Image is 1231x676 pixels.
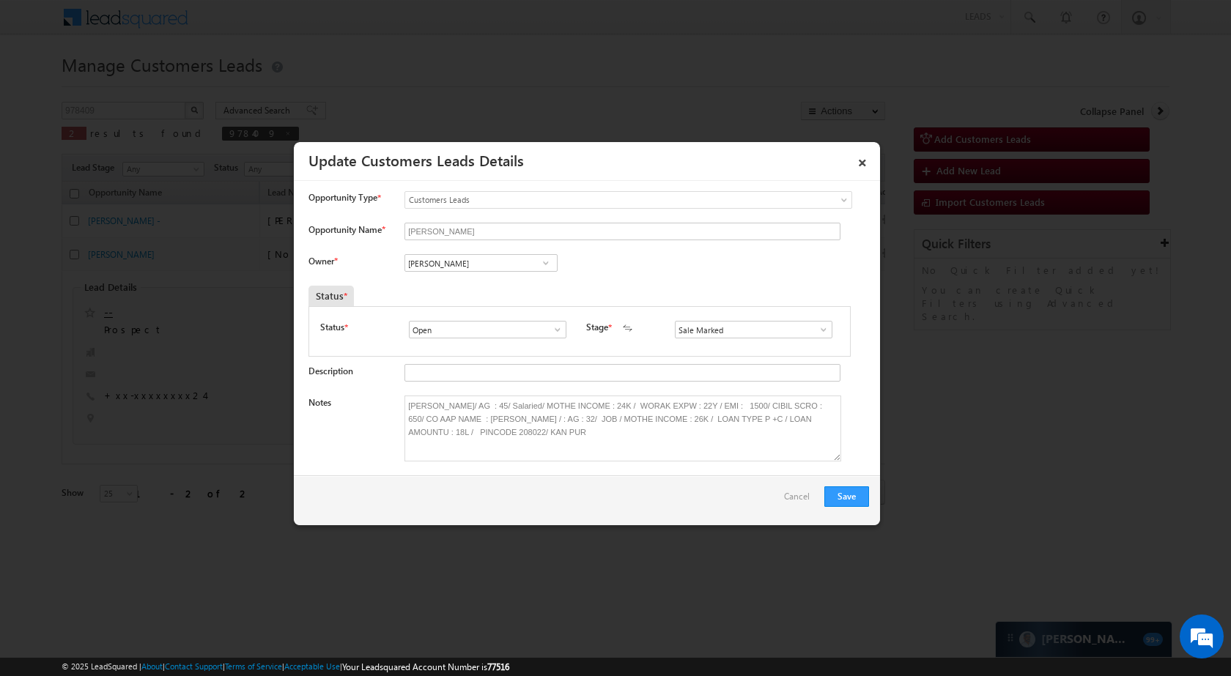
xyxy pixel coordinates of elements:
[586,321,608,334] label: Stage
[544,322,563,337] a: Show All Items
[76,77,246,96] div: Chat with us now
[62,660,509,674] span: © 2025 LeadSquared | | | | |
[308,365,353,376] label: Description
[404,254,558,272] input: Type to Search
[141,661,163,671] a: About
[225,661,282,671] a: Terms of Service
[25,77,62,96] img: d_60004797649_company_0_60004797649
[536,256,555,270] a: Show All Items
[308,149,524,170] a: Update Customers Leads Details
[404,191,852,209] a: Customers Leads
[320,321,344,334] label: Status
[308,191,377,204] span: Opportunity Type
[284,661,340,671] a: Acceptable Use
[824,486,869,507] button: Save
[810,322,829,337] a: Show All Items
[308,256,337,267] label: Owner
[308,224,385,235] label: Opportunity Name
[487,661,509,672] span: 77516
[850,147,875,173] a: ×
[675,321,832,338] input: Type to Search
[240,7,276,42] div: Minimize live chat window
[308,397,331,408] label: Notes
[342,661,509,672] span: Your Leadsquared Account Number is
[199,451,266,471] em: Start Chat
[308,286,354,306] div: Status
[409,321,566,338] input: Type to Search
[784,486,817,514] a: Cancel
[165,661,223,671] a: Contact Support
[19,135,267,439] textarea: Type your message and hit 'Enter'
[405,193,792,207] span: Customers Leads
